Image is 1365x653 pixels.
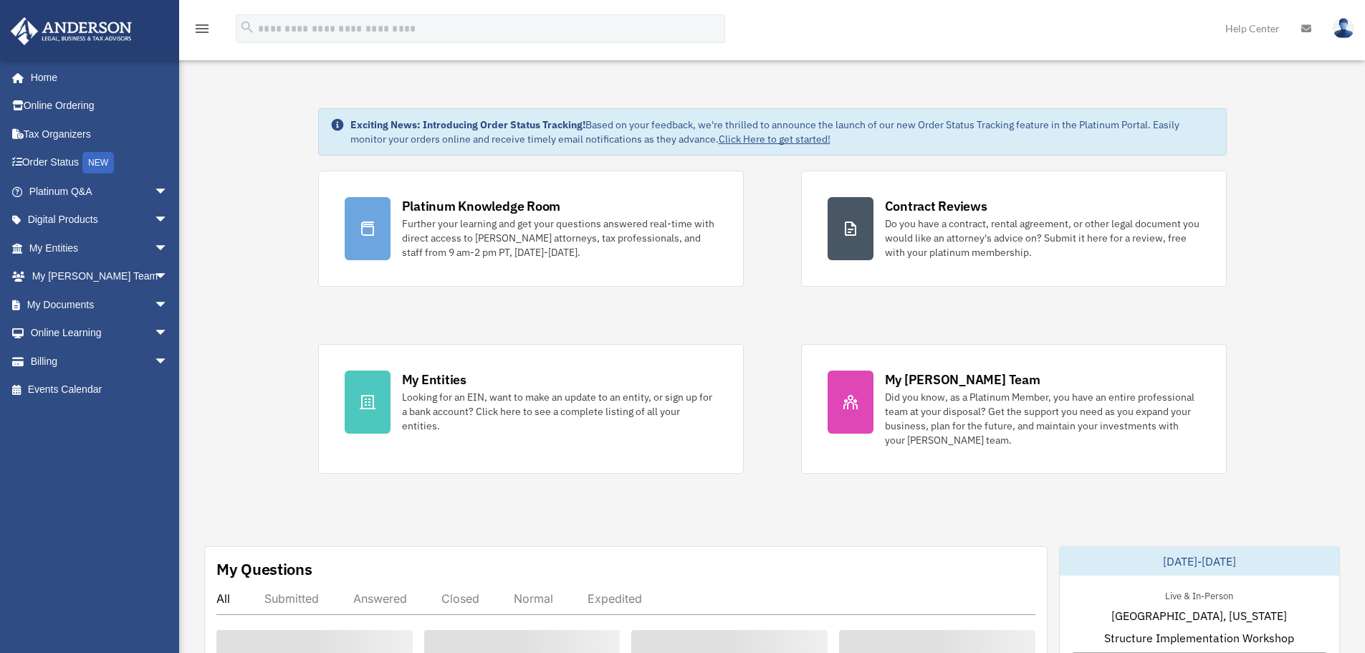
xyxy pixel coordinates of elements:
i: search [239,19,255,35]
a: Platinum Q&Aarrow_drop_down [10,177,190,206]
div: Submitted [264,591,319,606]
img: User Pic [1333,18,1354,39]
div: Live & In-Person [1154,587,1245,602]
span: arrow_drop_down [154,177,183,206]
div: My Entities [402,371,466,389]
div: Do you have a contract, rental agreement, or other legal document you would like an attorney's ad... [885,216,1200,259]
span: arrow_drop_down [154,290,183,320]
img: Anderson Advisors Platinum Portal [6,17,136,45]
a: Click Here to get started! [719,133,830,146]
a: My [PERSON_NAME] Team Did you know, as a Platinum Member, you have an entire professional team at... [801,344,1227,474]
a: Online Learningarrow_drop_down [10,319,190,348]
i: menu [193,20,211,37]
a: Digital Productsarrow_drop_down [10,206,190,234]
div: My Questions [216,558,312,580]
a: Billingarrow_drop_down [10,347,190,376]
div: [DATE]-[DATE] [1060,547,1339,576]
a: Contract Reviews Do you have a contract, rental agreement, or other legal document you would like... [801,171,1227,287]
span: arrow_drop_down [154,347,183,376]
a: menu [193,25,211,37]
a: Home [10,63,183,92]
span: [GEOGRAPHIC_DATA], [US_STATE] [1111,607,1287,624]
div: Based on your feedback, we're thrilled to announce the launch of our new Order Status Tracking fe... [350,118,1215,146]
a: My [PERSON_NAME] Teamarrow_drop_down [10,262,190,291]
div: Expedited [588,591,642,606]
div: Looking for an EIN, want to make an update to an entity, or sign up for a bank account? Click her... [402,390,717,433]
div: Platinum Knowledge Room [402,197,561,215]
a: Events Calendar [10,376,190,404]
span: arrow_drop_down [154,234,183,263]
div: Contract Reviews [885,197,987,215]
span: arrow_drop_down [154,206,183,235]
div: All [216,591,230,606]
div: Further your learning and get your questions answered real-time with direct access to [PERSON_NAM... [402,216,717,259]
div: Answered [353,591,407,606]
div: NEW [82,152,114,173]
a: My Documentsarrow_drop_down [10,290,190,319]
strong: Exciting News: Introducing Order Status Tracking! [350,118,585,131]
div: Did you know, as a Platinum Member, you have an entire professional team at your disposal? Get th... [885,390,1200,447]
div: Normal [514,591,553,606]
div: Closed [441,591,479,606]
span: arrow_drop_down [154,319,183,348]
a: Platinum Knowledge Room Further your learning and get your questions answered real-time with dire... [318,171,744,287]
a: Online Ordering [10,92,190,120]
a: Tax Organizers [10,120,190,148]
div: My [PERSON_NAME] Team [885,371,1040,389]
a: My Entities Looking for an EIN, want to make an update to an entity, or sign up for a bank accoun... [318,344,744,474]
a: Order StatusNEW [10,148,190,178]
a: My Entitiesarrow_drop_down [10,234,190,262]
span: Structure Implementation Workshop [1104,629,1294,647]
span: arrow_drop_down [154,262,183,292]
